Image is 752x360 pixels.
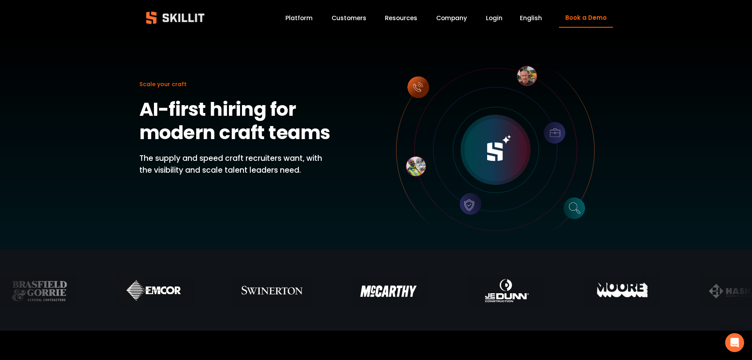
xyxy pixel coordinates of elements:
[385,13,417,23] a: folder dropdown
[285,13,313,23] a: Platform
[486,13,503,23] a: Login
[559,8,613,28] a: Book a Demo
[520,13,542,23] span: English
[385,13,417,23] span: Resources
[332,13,366,23] a: Customers
[725,333,744,352] div: Open Intercom Messenger
[139,80,187,88] span: Scale your craft
[436,13,467,23] a: Company
[139,153,334,177] p: The supply and speed craft recruiters want, with the visibility and scale talent leaders need.
[139,96,330,146] strong: AI-first hiring for modern craft teams
[139,6,211,30] img: Skillit
[520,13,542,23] div: language picker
